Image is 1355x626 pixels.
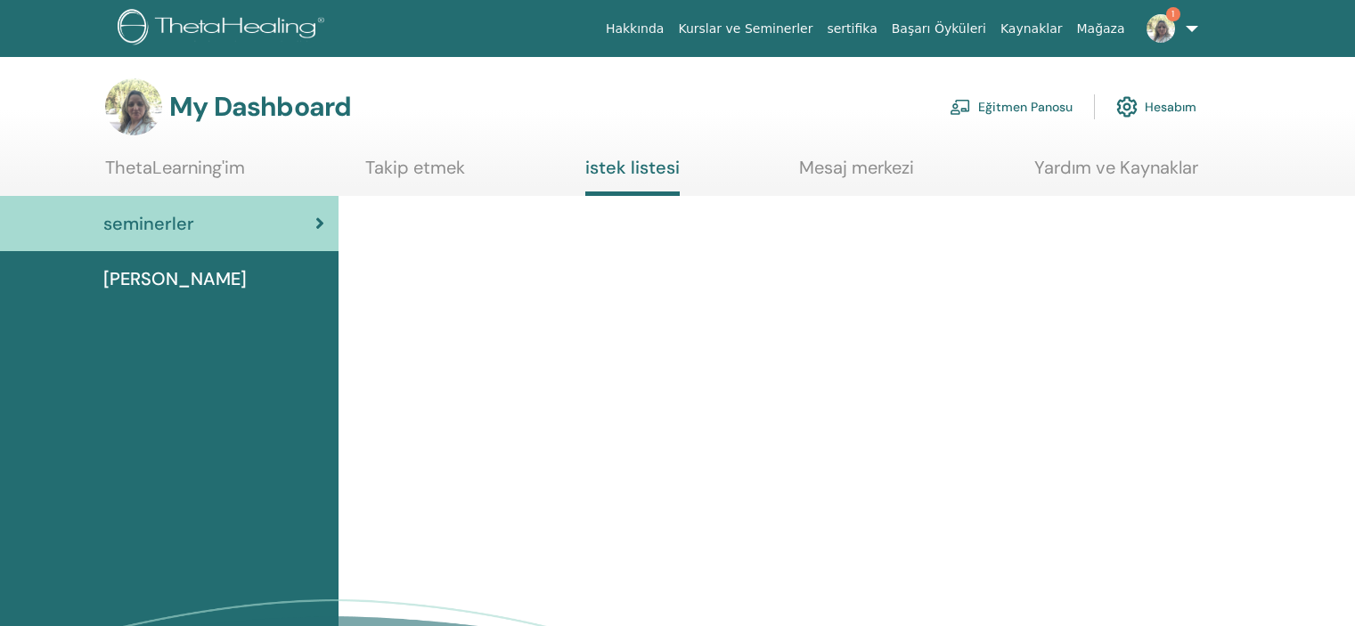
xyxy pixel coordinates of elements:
img: chalkboard-teacher.svg [950,99,971,115]
a: Takip etmek [365,157,465,191]
a: istek listesi [585,157,680,196]
img: default.jpg [105,78,162,135]
a: ThetaLearning'im [105,157,245,191]
a: Başarı Öyküleri [885,12,993,45]
a: sertifika [820,12,884,45]
img: cog.svg [1116,92,1138,122]
a: Kaynaklar [993,12,1070,45]
span: seminerler [103,210,194,237]
a: Eğitmen Panosu [950,87,1073,126]
img: default.jpg [1147,14,1175,43]
a: Kurslar ve Seminerler [671,12,820,45]
a: Mağaza [1069,12,1131,45]
a: Mesaj merkezi [799,157,914,191]
span: [PERSON_NAME] [103,265,247,292]
a: Hakkında [599,12,672,45]
img: logo.png [118,9,331,49]
h3: My Dashboard [169,91,351,123]
a: Yardım ve Kaynaklar [1034,157,1198,191]
a: Hesabım [1116,87,1196,126]
span: 1 [1166,7,1180,21]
